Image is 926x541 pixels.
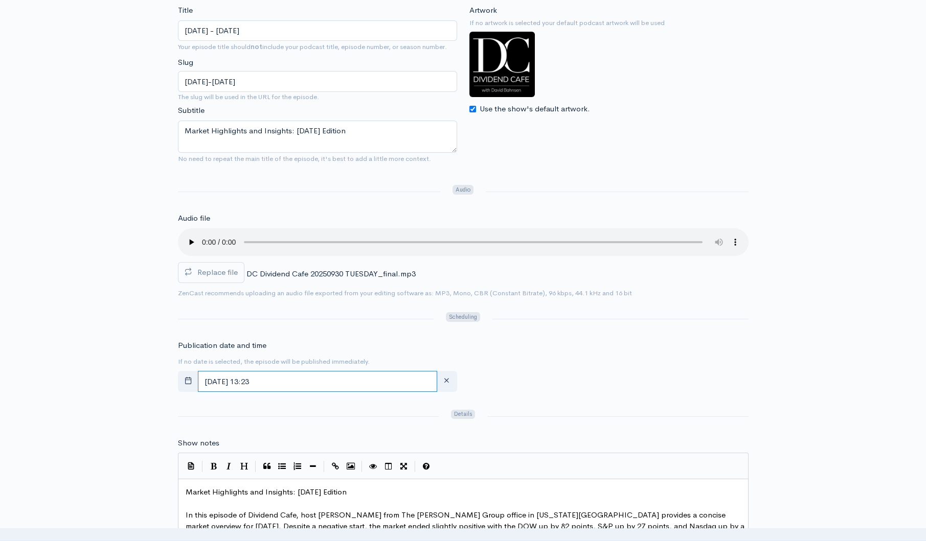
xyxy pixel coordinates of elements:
[451,410,475,419] span: Details
[362,461,363,473] i: |
[290,459,305,474] button: Numbered List
[186,487,347,497] span: Market Highlights and Insights: [DATE] Edition
[415,461,416,473] i: |
[366,459,381,474] button: Toggle Preview
[178,357,370,366] small: If no date is selected, the episode will be published immediately.
[178,121,457,153] textarea: Market Highlights and Insights: [DATE] Edition
[328,459,343,474] button: Create Link
[184,458,199,473] button: Insert Show Notes Template
[469,5,497,16] label: Artwork
[178,42,447,51] small: Your episode title should include your podcast title, episode number, or season number.
[446,312,480,322] span: Scheduling
[202,461,203,473] i: |
[246,269,416,278] span: DC Dividend Cafe 20250930 TUESDAY_final.mp3
[178,154,431,163] small: No need to repeat the main title of the episode, it's best to add a little more context.
[206,459,221,474] button: Bold
[178,371,199,392] button: toggle
[275,459,290,474] button: Generic List
[469,18,749,28] small: If no artwork is selected your default podcast artwork will be used
[324,461,325,473] i: |
[178,340,266,351] label: Publication date and time
[178,20,457,41] input: What is the episode's title?
[453,185,473,195] span: Audio
[221,459,237,474] button: Italic
[259,459,275,474] button: Quote
[436,371,457,392] button: clear
[178,57,193,68] label: Slug
[480,103,590,115] label: Use the show's default artwork.
[178,213,210,224] label: Audio file
[178,71,457,92] input: title-of-episode
[343,459,358,474] button: Insert Image
[197,267,238,277] span: Replace file
[251,42,262,51] strong: not
[305,459,321,474] button: Insert Horizontal Line
[178,5,193,16] label: Title
[178,92,457,102] small: The slug will be used in the URL for the episode.
[178,105,205,116] label: Subtitle
[419,459,434,474] button: Markdown Guide
[255,461,256,473] i: |
[396,459,412,474] button: Toggle Fullscreen
[237,459,252,474] button: Heading
[381,459,396,474] button: Toggle Side by Side
[178,289,632,297] small: ZenCast recommends uploading an audio file exported from your editing software as: MP3, Mono, CBR...
[178,437,219,449] label: Show notes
